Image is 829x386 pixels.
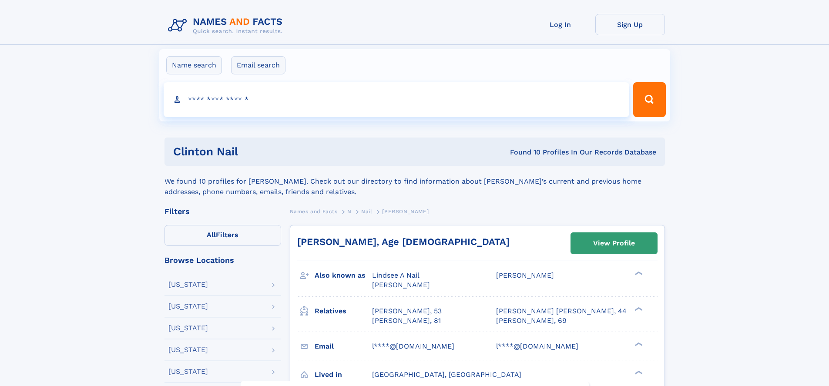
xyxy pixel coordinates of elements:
[372,370,521,379] span: [GEOGRAPHIC_DATA], [GEOGRAPHIC_DATA]
[571,233,657,254] a: View Profile
[168,346,208,353] div: [US_STATE]
[382,208,429,215] span: [PERSON_NAME]
[372,281,430,289] span: [PERSON_NAME]
[315,339,372,354] h3: Email
[372,316,441,326] a: [PERSON_NAME], 81
[593,233,635,253] div: View Profile
[315,367,372,382] h3: Lived in
[164,14,290,37] img: Logo Names and Facts
[372,306,442,316] a: [PERSON_NAME], 53
[164,208,281,215] div: Filters
[595,14,665,35] a: Sign Up
[496,316,567,326] a: [PERSON_NAME], 69
[173,146,374,157] h1: Clinton Nail
[168,325,208,332] div: [US_STATE]
[633,82,665,117] button: Search Button
[207,231,216,239] span: All
[164,225,281,246] label: Filters
[633,271,643,276] div: ❯
[496,271,554,279] span: [PERSON_NAME]
[315,304,372,319] h3: Relatives
[526,14,595,35] a: Log In
[168,281,208,288] div: [US_STATE]
[164,82,630,117] input: search input
[374,148,656,157] div: Found 10 Profiles In Our Records Database
[168,368,208,375] div: [US_STATE]
[347,206,352,217] a: N
[164,256,281,264] div: Browse Locations
[297,236,510,247] a: [PERSON_NAME], Age [DEMOGRAPHIC_DATA]
[231,56,285,74] label: Email search
[315,268,372,283] h3: Also known as
[633,306,643,312] div: ❯
[290,206,338,217] a: Names and Facts
[166,56,222,74] label: Name search
[361,206,372,217] a: Nail
[372,271,420,279] span: Lindsee A Nail
[168,303,208,310] div: [US_STATE]
[633,369,643,375] div: ❯
[496,306,627,316] a: [PERSON_NAME] [PERSON_NAME], 44
[361,208,372,215] span: Nail
[164,166,665,197] div: We found 10 profiles for [PERSON_NAME]. Check out our directory to find information about [PERSON...
[633,341,643,347] div: ❯
[347,208,352,215] span: N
